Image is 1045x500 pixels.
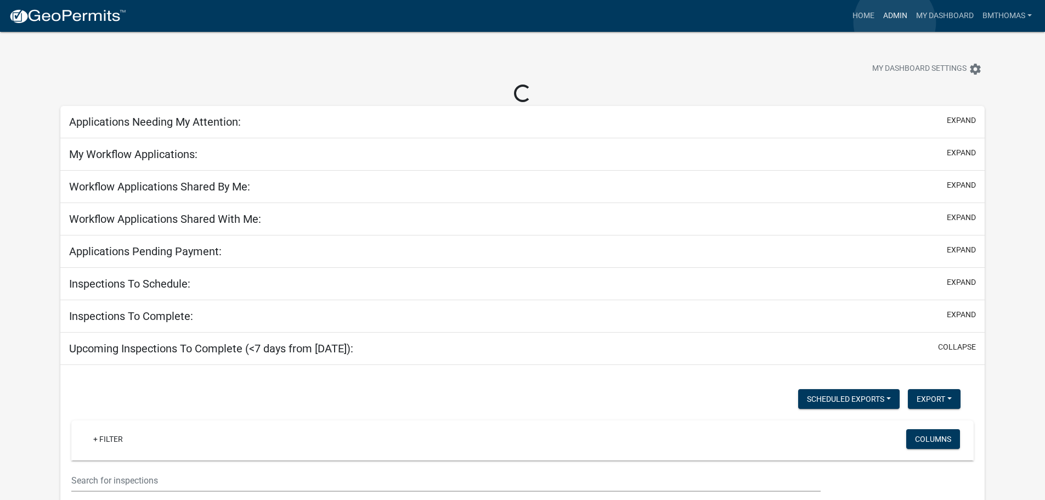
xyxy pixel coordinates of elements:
[69,148,197,161] h5: My Workflow Applications:
[969,63,982,76] i: settings
[69,277,190,290] h5: Inspections To Schedule:
[69,245,222,258] h5: Applications Pending Payment:
[947,179,976,191] button: expand
[947,244,976,256] button: expand
[69,115,241,128] h5: Applications Needing My Attention:
[906,429,960,449] button: Columns
[938,341,976,353] button: collapse
[69,212,261,226] h5: Workflow Applications Shared With Me:
[69,180,250,193] h5: Workflow Applications Shared By Me:
[863,58,991,80] button: My Dashboard Settingssettings
[69,310,193,323] h5: Inspections To Complete:
[879,5,912,26] a: Admin
[71,469,820,492] input: Search for inspections
[912,5,978,26] a: My Dashboard
[69,342,353,355] h5: Upcoming Inspections To Complete (<7 days from [DATE]):
[978,5,1036,26] a: bmthomas
[947,309,976,321] button: expand
[947,147,976,159] button: expand
[848,5,879,26] a: Home
[947,115,976,126] button: expand
[84,429,132,449] a: + Filter
[798,389,900,409] button: Scheduled Exports
[947,277,976,288] button: expand
[872,63,967,76] span: My Dashboard Settings
[908,389,961,409] button: Export
[947,212,976,223] button: expand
